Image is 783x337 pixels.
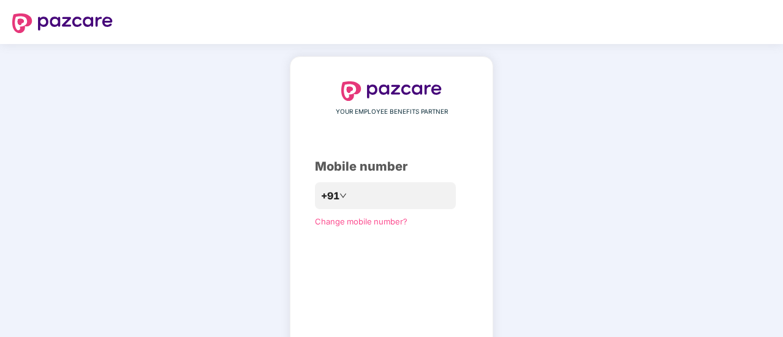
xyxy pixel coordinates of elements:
[336,107,448,117] span: YOUR EMPLOYEE BENEFITS PARTNER
[12,13,113,33] img: logo
[321,188,339,204] span: +91
[341,81,442,101] img: logo
[339,192,347,199] span: down
[315,217,407,226] a: Change mobile number?
[315,157,468,176] div: Mobile number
